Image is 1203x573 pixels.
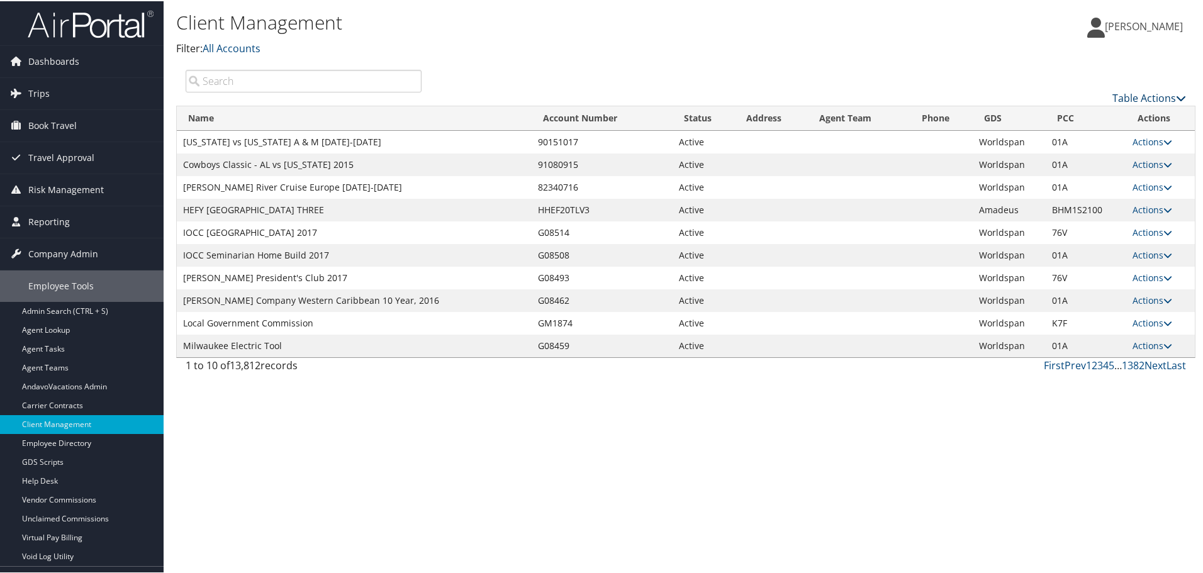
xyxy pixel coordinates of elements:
[673,265,735,288] td: Active
[673,105,735,130] th: Status: activate to sort column ascending
[1065,357,1086,371] a: Prev
[1167,357,1186,371] a: Last
[28,109,77,140] span: Book Travel
[177,243,532,265] td: IOCC Seminarian Home Build 2017
[1112,90,1186,104] a: Table Actions
[532,152,673,175] td: 91080915
[177,265,532,288] td: [PERSON_NAME] President's Club 2017
[177,152,532,175] td: Cowboys Classic - AL vs [US_STATE] 2015
[1133,270,1172,282] a: Actions
[1046,311,1126,333] td: K7F
[1097,357,1103,371] a: 3
[1046,175,1126,197] td: 01A
[1046,130,1126,152] td: 01A
[910,105,973,130] th: Phone
[1126,105,1195,130] th: Actions
[177,130,532,152] td: [US_STATE] vs [US_STATE] A & M [DATE]-[DATE]
[177,197,532,220] td: HEFY [GEOGRAPHIC_DATA] THREE
[28,45,79,76] span: Dashboards
[177,175,532,197] td: [PERSON_NAME] River Cruise Europe [DATE]-[DATE]
[973,220,1046,243] td: Worldspan
[186,69,422,91] input: Search
[230,357,260,371] span: 13,812
[1133,180,1172,192] a: Actions
[1044,357,1065,371] a: First
[177,288,532,311] td: [PERSON_NAME] Company Western Caribbean 10 Year, 2016
[1114,357,1122,371] span: …
[735,105,808,130] th: Address
[177,333,532,356] td: Milwaukee Electric Tool
[1133,293,1172,305] a: Actions
[973,311,1046,333] td: Worldspan
[673,197,735,220] td: Active
[177,220,532,243] td: IOCC [GEOGRAPHIC_DATA] 2017
[673,311,735,333] td: Active
[1086,357,1092,371] a: 1
[673,333,735,356] td: Active
[673,243,735,265] td: Active
[532,243,673,265] td: G08508
[1046,288,1126,311] td: 01A
[203,40,260,54] a: All Accounts
[1046,220,1126,243] td: 76V
[973,152,1046,175] td: Worldspan
[177,105,532,130] th: Name: activate to sort column descending
[1133,135,1172,147] a: Actions
[1144,357,1167,371] a: Next
[532,197,673,220] td: HHEF20TLV3
[1133,338,1172,350] a: Actions
[1046,197,1126,220] td: BHM1S2100
[1087,6,1195,44] a: [PERSON_NAME]
[973,265,1046,288] td: Worldspan
[186,357,422,378] div: 1 to 10 of records
[1046,105,1126,130] th: PCC
[808,105,910,130] th: Agent Team
[973,105,1046,130] th: GDS
[1133,248,1172,260] a: Actions
[973,288,1046,311] td: Worldspan
[673,288,735,311] td: Active
[176,40,856,56] p: Filter:
[532,333,673,356] td: G08459
[1133,157,1172,169] a: Actions
[28,237,98,269] span: Company Admin
[1133,316,1172,328] a: Actions
[532,105,673,130] th: Account Number: activate to sort column ascending
[177,311,532,333] td: Local Government Commission
[28,77,50,108] span: Trips
[673,130,735,152] td: Active
[673,220,735,243] td: Active
[1046,152,1126,175] td: 01A
[1105,18,1183,32] span: [PERSON_NAME]
[973,197,1046,220] td: Amadeus
[673,175,735,197] td: Active
[28,269,94,301] span: Employee Tools
[532,220,673,243] td: G08514
[1103,357,1109,371] a: 4
[28,173,104,204] span: Risk Management
[532,175,673,197] td: 82340716
[532,288,673,311] td: G08462
[28,8,154,38] img: airportal-logo.png
[532,265,673,288] td: G08493
[673,152,735,175] td: Active
[1109,357,1114,371] a: 5
[1122,357,1144,371] a: 1382
[28,205,70,236] span: Reporting
[1046,243,1126,265] td: 01A
[1133,203,1172,214] a: Actions
[973,130,1046,152] td: Worldspan
[176,8,856,35] h1: Client Management
[1046,265,1126,288] td: 76V
[532,311,673,333] td: GM1874
[973,175,1046,197] td: Worldspan
[1046,333,1126,356] td: 01A
[973,243,1046,265] td: Worldspan
[532,130,673,152] td: 90151017
[973,333,1046,356] td: Worldspan
[1092,357,1097,371] a: 2
[28,141,94,172] span: Travel Approval
[1133,225,1172,237] a: Actions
